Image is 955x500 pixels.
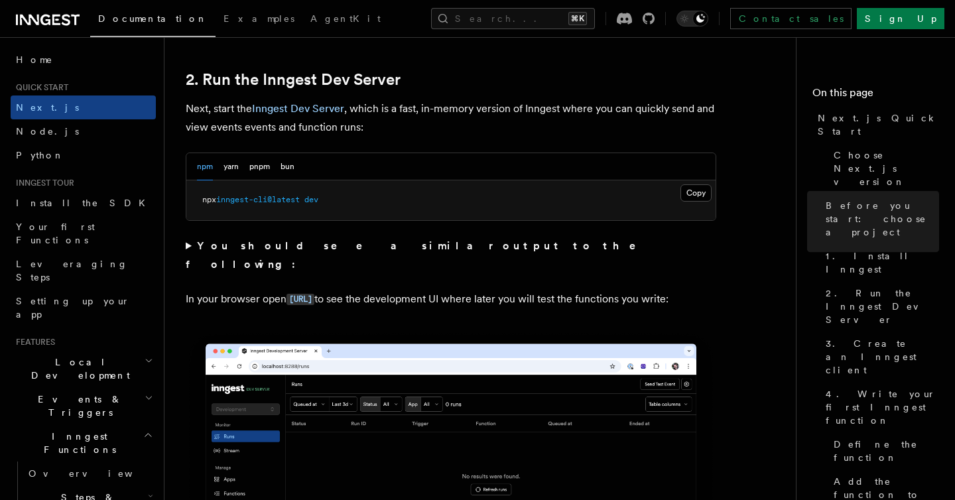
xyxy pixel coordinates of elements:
[828,143,939,194] a: Choose Next.js version
[812,106,939,143] a: Next.js Quick Start
[202,195,216,204] span: npx
[16,102,79,113] span: Next.js
[11,289,156,326] a: Setting up your app
[11,178,74,188] span: Inngest tour
[223,13,294,24] span: Examples
[820,244,939,281] a: 1. Install Inngest
[826,337,939,377] span: 3. Create an Inngest client
[186,290,716,309] p: In your browser open to see the development UI where later you will test the functions you write:
[186,239,655,271] strong: You should see a similar output to the following:
[16,150,64,160] span: Python
[11,337,55,347] span: Features
[11,215,156,252] a: Your first Functions
[820,281,939,332] a: 2. Run the Inngest Dev Server
[820,194,939,244] a: Before you start: choose a project
[11,82,68,93] span: Quick start
[11,252,156,289] a: Leveraging Steps
[818,111,939,138] span: Next.js Quick Start
[186,99,716,137] p: Next, start the , which is a fast, in-memory version of Inngest where you can quickly send and vi...
[857,8,944,29] a: Sign Up
[730,8,852,29] a: Contact sales
[11,430,143,456] span: Inngest Functions
[197,153,213,180] button: npm
[828,432,939,469] a: Define the function
[11,387,156,424] button: Events & Triggers
[834,438,939,464] span: Define the function
[826,249,939,276] span: 1. Install Inngest
[834,149,939,188] span: Choose Next.js version
[98,13,208,24] span: Documentation
[16,221,95,245] span: Your first Functions
[252,102,344,115] a: Inngest Dev Server
[16,259,128,282] span: Leveraging Steps
[23,462,156,485] a: Overview
[11,143,156,167] a: Python
[820,382,939,432] a: 4. Write your first Inngest function
[11,393,145,419] span: Events & Triggers
[11,119,156,143] a: Node.js
[216,4,302,36] a: Examples
[826,387,939,427] span: 4. Write your first Inngest function
[186,70,401,89] a: 2. Run the Inngest Dev Server
[676,11,708,27] button: Toggle dark mode
[216,195,300,204] span: inngest-cli@latest
[431,8,595,29] button: Search...⌘K
[29,468,165,479] span: Overview
[223,153,239,180] button: yarn
[812,85,939,106] h4: On this page
[11,95,156,119] a: Next.js
[826,199,939,239] span: Before you start: choose a project
[302,4,389,36] a: AgentKit
[16,296,130,320] span: Setting up your app
[11,48,156,72] a: Home
[820,332,939,382] a: 3. Create an Inngest client
[11,355,145,382] span: Local Development
[186,237,716,274] summary: You should see a similar output to the following:
[568,12,587,25] kbd: ⌘K
[310,13,381,24] span: AgentKit
[249,153,270,180] button: pnpm
[281,153,294,180] button: bun
[286,292,314,305] a: [URL]
[11,350,156,387] button: Local Development
[16,198,153,208] span: Install the SDK
[304,195,318,204] span: dev
[11,191,156,215] a: Install the SDK
[16,126,79,137] span: Node.js
[680,184,712,202] button: Copy
[16,53,53,66] span: Home
[826,286,939,326] span: 2. Run the Inngest Dev Server
[286,294,314,305] code: [URL]
[11,424,156,462] button: Inngest Functions
[90,4,216,37] a: Documentation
